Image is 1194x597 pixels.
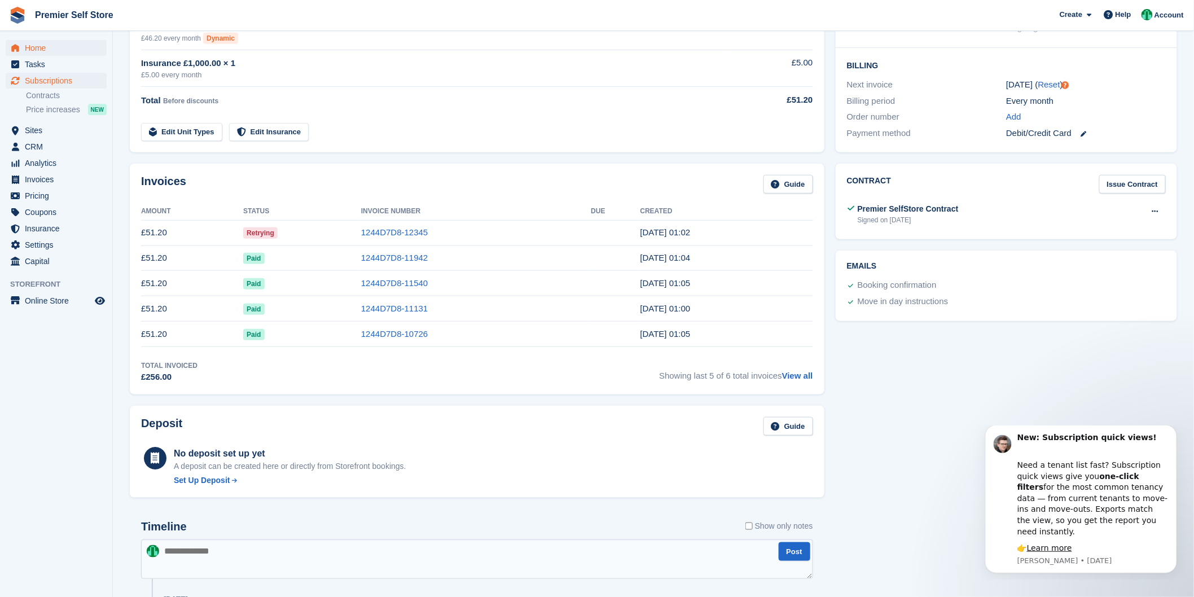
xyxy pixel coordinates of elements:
[858,295,949,309] div: Move in day instructions
[141,417,182,436] h2: Deposit
[141,33,723,44] div: £46.20 every month
[968,425,1194,580] iframe: Intercom notifications message
[163,97,218,105] span: Before discounts
[243,278,264,289] span: Paid
[174,447,406,460] div: No deposit set up yet
[141,361,197,371] div: Total Invoiced
[1006,127,1166,140] div: Debit/Credit Card
[243,253,264,264] span: Paid
[141,57,723,70] div: Insurance £1,000.00 × 1
[847,175,892,194] h2: Contract
[49,117,200,129] div: 👉
[659,361,813,384] span: Showing last 5 of 6 total invoices
[640,304,691,313] time: 2025-06-19 00:00:18 UTC
[6,172,107,187] a: menu
[25,56,93,72] span: Tasks
[25,293,93,309] span: Online Store
[141,203,243,221] th: Amount
[203,33,238,44] div: Dynamic
[745,520,753,532] input: Show only notes
[25,253,93,269] span: Capital
[6,122,107,138] a: menu
[847,78,1007,91] div: Next invoice
[6,204,107,220] a: menu
[6,139,107,155] a: menu
[858,203,959,215] div: Premier SelfStore Contract
[141,296,243,322] td: £51.20
[141,220,243,245] td: £51.20
[1155,10,1184,21] span: Account
[1060,9,1082,20] span: Create
[49,23,200,112] div: Need a tenant list fast? Subscription quick views give you for the most common tenancy data — fro...
[763,417,813,436] a: Guide
[723,50,813,87] td: £5.00
[847,95,1007,108] div: Billing period
[243,329,264,340] span: Paid
[26,103,107,116] a: Price increases NEW
[6,155,107,171] a: menu
[49,7,188,16] b: New: Subscription quick views!
[49,130,200,141] p: Message from Steven, sent 1w ago
[640,253,691,262] time: 2025-08-19 00:04:31 UTC
[361,304,428,313] a: 1244D7D8-11131
[25,139,93,155] span: CRM
[141,371,197,384] div: £256.00
[174,460,406,472] p: A deposit can be created here or directly from Storefront bookings.
[25,188,93,204] span: Pricing
[1006,111,1021,124] a: Add
[6,73,107,89] a: menu
[30,6,118,24] a: Premier Self Store
[779,542,810,561] button: Post
[25,237,93,253] span: Settings
[782,371,813,380] a: View all
[847,262,1166,271] h2: Emails
[1142,9,1153,20] img: Peter Pring
[1060,80,1070,90] div: Tooltip anchor
[640,329,691,339] time: 2025-05-19 00:05:39 UTC
[640,278,691,288] time: 2025-07-19 00:05:15 UTC
[141,95,161,105] span: Total
[141,322,243,347] td: £51.20
[174,475,230,486] div: Set Up Deposit
[6,188,107,204] a: menu
[6,293,107,309] a: menu
[1006,78,1166,91] div: [DATE] ( )
[147,545,159,558] img: Peter Pring
[26,104,80,115] span: Price increases
[243,227,278,239] span: Retrying
[858,215,959,225] div: Signed on [DATE]
[25,73,93,89] span: Subscriptions
[141,271,243,296] td: £51.20
[1006,95,1166,108] div: Every month
[6,56,107,72] a: menu
[174,475,406,486] a: Set Up Deposit
[763,175,813,194] a: Guide
[361,329,428,339] a: 1244D7D8-10726
[723,94,813,107] div: £51.20
[243,203,361,221] th: Status
[229,123,309,142] a: Edit Insurance
[847,111,1007,124] div: Order number
[858,279,937,292] div: Booking confirmation
[141,520,187,533] h2: Timeline
[9,7,26,24] img: stora-icon-8386f47178a22dfd0bd8f6a31ec36ba5ce8667c1dd55bd0f319d3a0aa187defe.svg
[361,253,428,262] a: 1244D7D8-11942
[10,279,112,290] span: Storefront
[141,69,723,81] div: £5.00 every month
[361,203,591,221] th: Invoice Number
[361,227,428,237] a: 1244D7D8-12345
[6,221,107,236] a: menu
[847,127,1007,140] div: Payment method
[591,203,640,221] th: Due
[141,245,243,271] td: £51.20
[25,10,43,28] img: Profile image for Steven
[25,204,93,220] span: Coupons
[6,253,107,269] a: menu
[93,294,107,308] a: Preview store
[6,237,107,253] a: menu
[49,7,200,129] div: Message content
[847,59,1166,71] h2: Billing
[25,155,93,171] span: Analytics
[88,104,107,115] div: NEW
[141,175,186,194] h2: Invoices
